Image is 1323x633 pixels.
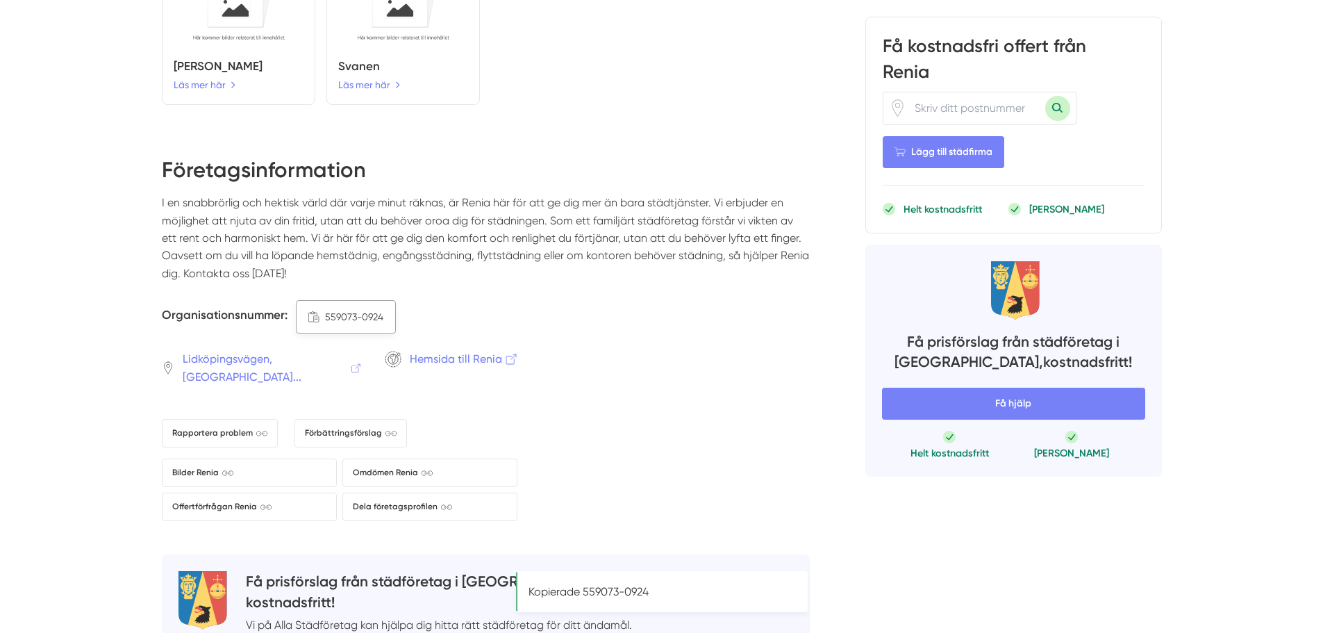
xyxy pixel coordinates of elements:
a: Läs mer här [174,77,236,92]
p: [PERSON_NAME] [1029,202,1104,216]
: Lägg till städfirma [883,136,1004,168]
span: Rapportera problem [172,427,267,440]
p: Helt kostnadsfritt [910,446,989,460]
button: Sök med postnummer [1045,96,1070,121]
p: I en snabbrörlig och hektisk värld där varje minut räknas, är Renia här för att ge dig mer än bar... [162,194,810,293]
p: [PERSON_NAME] [1034,446,1109,460]
a: Hemsida till Renia [385,350,586,368]
h5: Organisationsnummer: [162,306,288,328]
h4: Få prisförslag från städföretag i [GEOGRAPHIC_DATA], kostnadsfritt! [246,571,632,616]
a: Rapportera problem [162,419,278,447]
span: Dela företagsprofilen [353,500,452,513]
h4: Få prisförslag från städföretag i [GEOGRAPHIC_DATA], kostnadsfritt! [882,331,1145,376]
p: Helt kostnadsfritt [904,202,982,216]
span: Bilder Renia [172,466,233,479]
h5: Svanen [338,57,468,76]
a: Dela företagsprofilen [342,493,517,521]
input: Skriv ditt postnummer [906,92,1045,124]
h3: Få kostnadsfri offert från Renia [883,34,1145,91]
span: Omdömen Renia [353,466,433,479]
span: Lidköpingsvägen, [GEOGRAPHIC_DATA]... [183,350,363,386]
a: Läs mer här [338,77,401,92]
h5: [PERSON_NAME] [174,57,303,76]
h2: Företagsinformation [162,155,810,194]
span: Förbättringsförslag [305,427,397,440]
span: Få hjälp [882,388,1145,420]
p: Kopierade 559073-0924 [529,584,795,600]
svg: Pin / Karta [889,99,906,117]
svg: Pin / Karta [162,360,175,377]
span: 559073-0924 [325,309,383,324]
a: Bilder Renia [162,459,337,487]
span: Hemsida till Renia [410,350,519,368]
a: Lidköpingsvägen, [GEOGRAPHIC_DATA]... [162,350,363,386]
a: Förbättringsförslag [294,419,407,447]
a: Omdömen Renia [342,459,517,487]
span: Klicka för att använda din position. [889,99,906,117]
span: Offertförfrågan Renia [172,500,272,513]
a: Offertförfrågan Renia [162,493,337,521]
